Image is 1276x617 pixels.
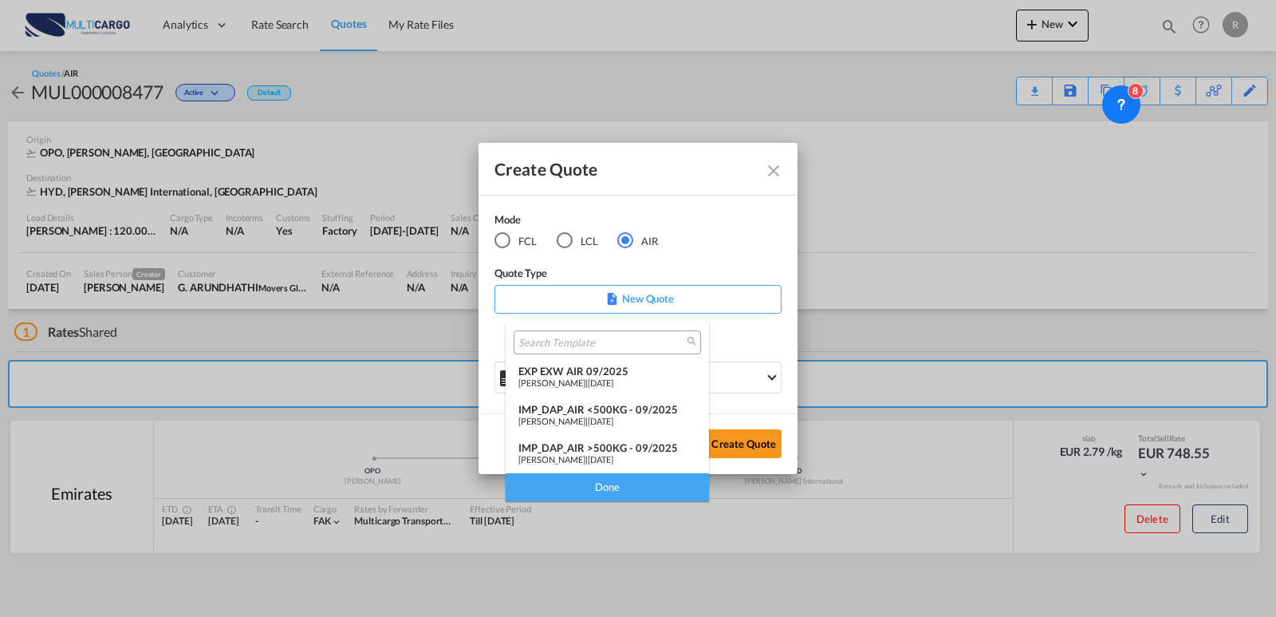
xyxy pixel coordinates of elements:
div: IMP_DAP_AIR >500KG - 09/2025 [518,441,696,454]
div: | [518,454,696,465]
div: IMP_DAP_AIR <500KG - 09/2025 [518,403,696,416]
div: | [518,416,696,426]
span: [PERSON_NAME] [518,454,585,465]
div: Done [506,473,709,501]
div: EXP EXW AIR 09/2025 [518,365,696,378]
div: | [518,378,696,388]
span: [PERSON_NAME] [518,378,585,388]
span: [PERSON_NAME] [518,416,585,426]
span: [DATE] [588,378,613,388]
md-icon: icon-magnify [686,335,698,347]
input: Search Template [518,336,683,350]
span: [DATE] [588,416,613,426]
span: [DATE] [588,454,613,465]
